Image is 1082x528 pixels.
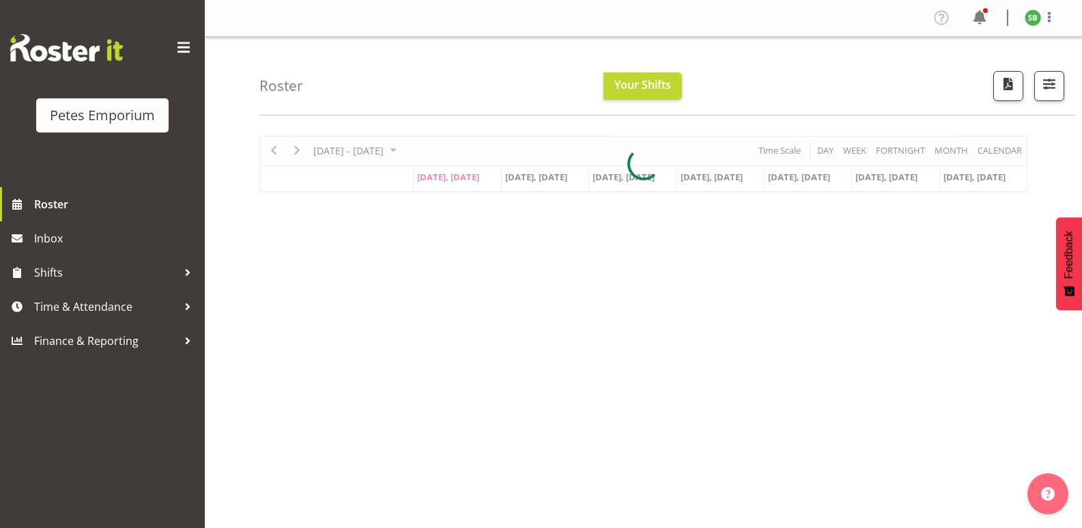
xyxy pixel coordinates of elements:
span: Finance & Reporting [34,331,177,351]
button: Download a PDF of the roster according to the set date range. [993,71,1023,101]
button: Feedback - Show survey [1056,217,1082,310]
span: Inbox [34,228,198,249]
span: Shifts [34,262,177,283]
img: help-xxl-2.png [1041,487,1055,501]
span: Feedback [1063,231,1075,279]
img: stephanie-burden9828.jpg [1025,10,1041,26]
span: Your Shifts [614,77,671,92]
div: Petes Emporium [50,105,155,126]
span: Time & Attendance [34,296,177,317]
img: Rosterit website logo [10,34,123,61]
button: Your Shifts [603,72,682,100]
button: Filter Shifts [1034,71,1064,101]
span: Roster [34,194,198,214]
h4: Roster [259,78,303,94]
